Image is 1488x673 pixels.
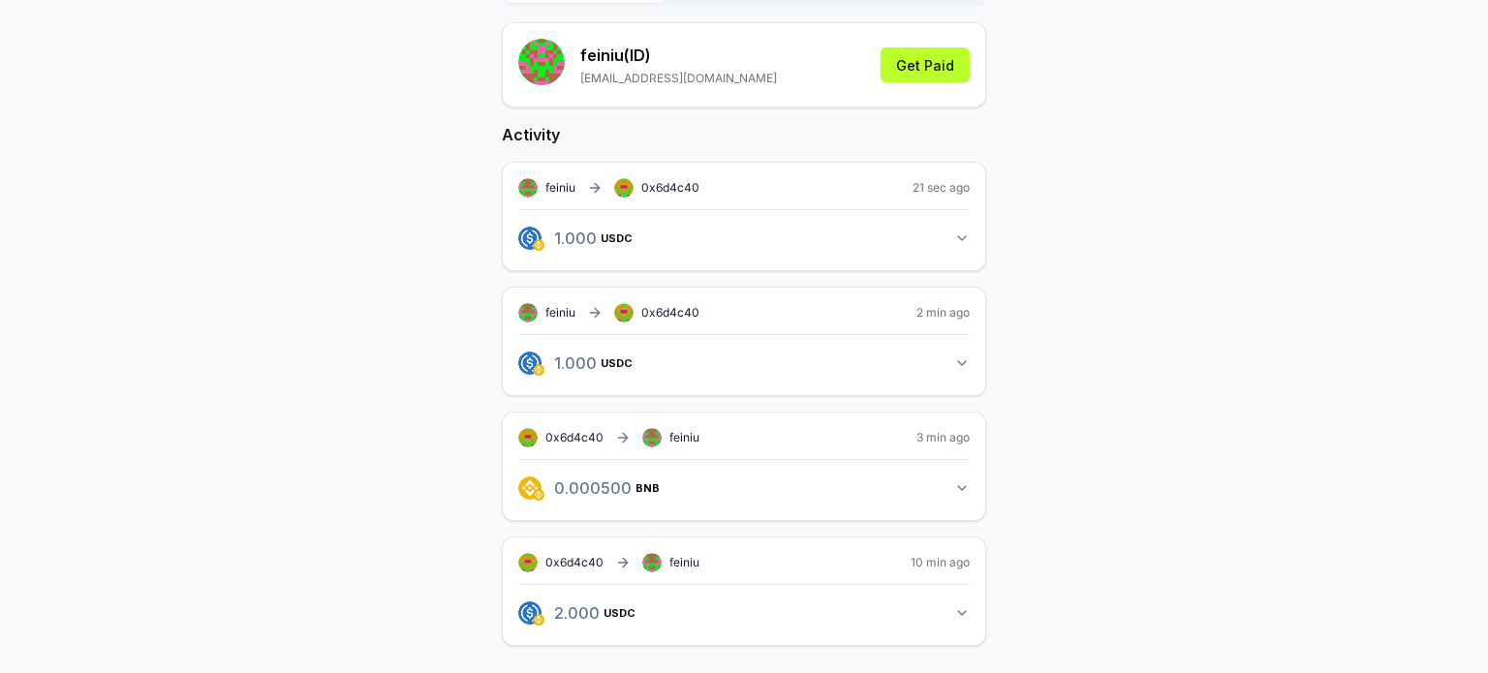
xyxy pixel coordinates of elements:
h2: Activity [502,123,986,146]
span: feiniu [669,555,699,570]
img: logo.png [518,601,542,625]
img: logo.png [533,364,544,376]
button: 1.000USDC [518,222,970,255]
span: feiniu [545,305,575,321]
img: logo.png [518,352,542,375]
span: 10 min ago [911,555,970,570]
span: USDC [604,607,635,619]
p: feiniu (ID) [580,44,777,67]
button: Get Paid [881,47,970,82]
span: USDC [601,357,633,369]
button: 0.000500BNB [518,472,970,505]
img: logo.png [518,476,542,500]
span: 0x6d4c40 [545,430,604,444]
img: logo.png [533,614,544,626]
p: [EMAIL_ADDRESS][DOMAIN_NAME] [580,71,777,86]
span: 0x6d4c40 [641,180,699,195]
span: 21 sec ago [913,180,970,196]
span: 3 min ago [916,430,970,445]
span: 0x6d4c40 [641,305,699,320]
span: feiniu [669,430,699,445]
img: logo.png [533,489,544,501]
img: logo.png [518,227,542,250]
span: feiniu [545,180,575,196]
span: 2 min ago [916,305,970,321]
span: 0x6d4c40 [545,555,604,569]
button: 1.000USDC [518,347,970,380]
button: 2.000USDC [518,597,970,629]
img: logo.png [533,239,544,251]
span: USDC [601,232,633,244]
